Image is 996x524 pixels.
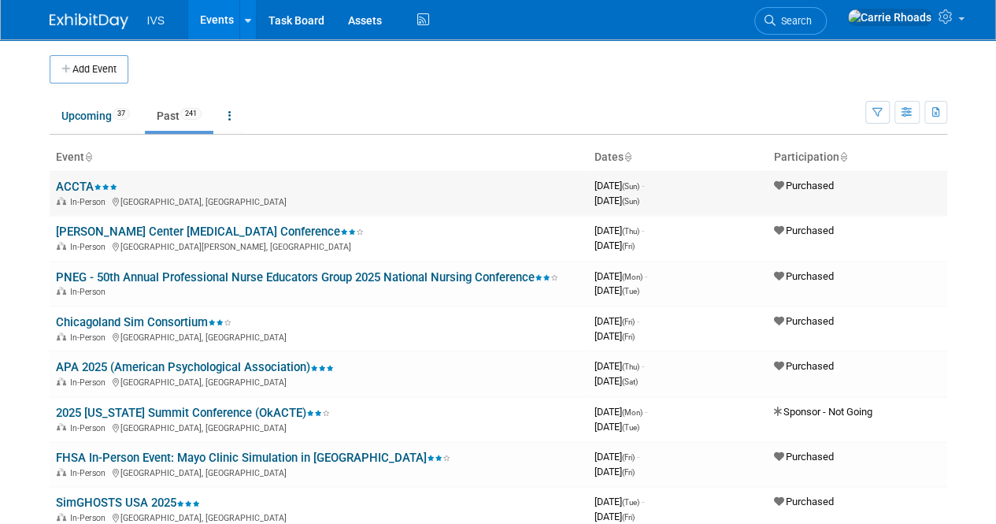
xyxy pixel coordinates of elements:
span: (Sun) [622,182,639,191]
a: APA 2025 (American Psychological Association) [56,360,334,374]
img: In-Person Event [57,377,66,385]
span: - [642,180,644,191]
span: - [637,451,639,463]
span: (Fri) [622,453,635,462]
a: ACCTA [56,180,117,194]
span: (Sun) [622,197,639,206]
img: In-Person Event [57,287,66,295]
span: Purchased [774,315,834,327]
img: In-Person Event [57,423,66,431]
span: [DATE] [594,315,639,327]
span: [DATE] [594,195,639,206]
span: [DATE] [594,406,647,418]
div: [GEOGRAPHIC_DATA], [GEOGRAPHIC_DATA] [56,195,582,207]
th: Participation [768,144,947,171]
img: Carrie Rhoads [847,9,932,26]
div: [GEOGRAPHIC_DATA], [GEOGRAPHIC_DATA] [56,375,582,388]
span: In-Person [70,242,110,252]
span: Purchased [774,496,834,507]
img: In-Person Event [57,333,66,340]
span: (Fri) [622,513,635,522]
span: (Sat) [622,377,638,386]
span: Purchased [774,180,834,191]
span: [DATE] [594,330,635,342]
span: (Fri) [622,242,635,251]
div: [GEOGRAPHIC_DATA], [GEOGRAPHIC_DATA] [56,466,582,478]
span: [DATE] [594,270,647,282]
a: Upcoming37 [50,101,142,131]
a: Past241 [145,101,213,131]
span: IVS [147,14,165,27]
img: In-Person Event [57,513,66,521]
div: [GEOGRAPHIC_DATA], [GEOGRAPHIC_DATA] [56,511,582,523]
span: (Mon) [622,273,642,281]
span: In-Person [70,197,110,207]
span: (Fri) [622,333,635,341]
img: In-Person Event [57,242,66,250]
img: ExhibitDay [50,13,128,29]
span: 37 [113,108,130,120]
span: [DATE] [594,451,639,463]
span: Purchased [774,451,834,463]
a: Search [754,7,827,35]
span: - [642,360,644,372]
span: [DATE] [594,240,635,251]
th: Dates [588,144,768,171]
span: (Thu) [622,362,639,371]
span: [DATE] [594,360,644,372]
div: [GEOGRAPHIC_DATA][PERSON_NAME], [GEOGRAPHIC_DATA] [56,240,582,252]
span: Purchased [774,225,834,236]
th: Event [50,144,588,171]
span: [DATE] [594,496,644,507]
span: (Thu) [622,227,639,236]
a: SimGHOSTS USA 2025 [56,496,200,510]
span: In-Person [70,287,110,297]
div: [GEOGRAPHIC_DATA], [GEOGRAPHIC_DATA] [56,421,582,433]
span: In-Person [70,513,110,523]
span: Sponsor - Not Going [774,406,872,418]
a: Sort by Start Date [624,151,631,163]
span: Purchased [774,270,834,282]
span: (Fri) [622,468,635,477]
span: In-Person [70,377,110,388]
img: In-Person Event [57,468,66,476]
span: (Tue) [622,287,639,295]
span: [DATE] [594,511,635,522]
span: In-Person [70,468,110,478]
span: 241 [180,108,202,120]
a: Chicagoland Sim Consortium [56,315,231,329]
span: - [642,225,644,236]
span: (Mon) [622,408,642,417]
span: (Fri) [622,318,635,326]
span: (Tue) [622,423,639,432]
span: In-Person [70,423,110,433]
span: [DATE] [594,225,644,236]
a: 2025 [US_STATE] Summit Conference (OkACTE) [56,406,330,420]
span: - [645,406,647,418]
img: In-Person Event [57,197,66,205]
button: Add Event [50,55,128,84]
span: - [645,270,647,282]
a: [PERSON_NAME] Center [MEDICAL_DATA] Conference [56,225,364,239]
span: (Tue) [622,498,639,507]
span: [DATE] [594,284,639,296]
span: - [642,496,644,507]
a: Sort by Event Name [84,151,92,163]
span: [DATE] [594,375,638,387]
span: [DATE] [594,180,644,191]
span: In-Person [70,333,110,343]
a: PNEG - 50th Annual Professional Nurse Educators Group 2025 National Nursing Conference [56,270,558,284]
a: FHSA In-Person Event: Mayo Clinic Simulation in [GEOGRAPHIC_DATA] [56,451,450,465]
span: Purchased [774,360,834,372]
span: [DATE] [594,421,639,433]
a: Sort by Participation Type [839,151,847,163]
span: Search [776,15,812,27]
div: [GEOGRAPHIC_DATA], [GEOGRAPHIC_DATA] [56,330,582,343]
span: [DATE] [594,466,635,478]
span: - [637,315,639,327]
